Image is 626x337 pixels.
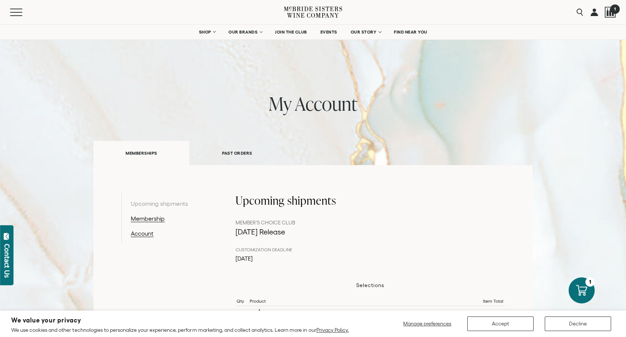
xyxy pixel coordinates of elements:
[11,317,349,324] h2: We value your privacy
[3,244,11,278] div: Contact Us
[403,321,451,327] span: Manage preferences
[189,140,285,166] a: PAST ORDERS
[199,29,211,35] span: SHOP
[228,29,257,35] span: OUR BRANDS
[346,25,386,40] a: OUR STORY
[545,316,611,331] button: Decline
[399,316,456,331] button: Manage preferences
[610,4,619,13] span: 1
[224,25,266,40] a: OUR BRANDS
[389,25,432,40] a: FIND NEAR YOU
[275,29,307,35] span: JOIN THE CLUB
[270,25,312,40] a: JOIN THE CLUB
[585,277,595,287] div: 1
[94,141,189,165] a: MEMBERSHIPS
[394,29,427,35] span: FIND NEAR YOU
[351,29,377,35] span: OUR STORY
[194,25,220,40] a: SHOP
[467,316,534,331] button: Accept
[316,327,349,333] a: Privacy Policy.
[10,9,37,16] button: Mobile Menu Trigger
[11,327,349,333] p: We use cookies and other technologies to personalize your experience, perform marketing, and coll...
[320,29,337,35] span: EVENTS
[94,93,532,114] h1: my account
[316,25,342,40] a: EVENTS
